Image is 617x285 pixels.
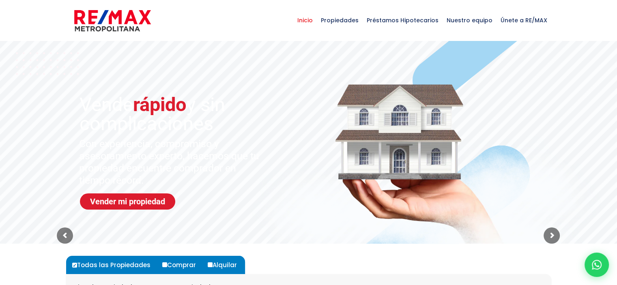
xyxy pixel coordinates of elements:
[443,8,497,32] span: Nuestro equipo
[293,8,317,32] span: Inicio
[80,95,282,133] sr7-txt: Vende y sin complicaciones
[74,9,151,33] img: remax-metropolitana-logo
[317,8,363,32] span: Propiedades
[133,93,187,116] span: rápido
[208,262,213,267] input: Alquilar
[80,193,175,210] a: Vender mi propiedad
[160,256,204,274] label: Comprar
[70,256,159,274] label: Todas las Propiedades
[72,263,77,268] input: Todas las Propiedades
[363,8,443,32] span: Préstamos Hipotecarios
[162,262,167,267] input: Comprar
[497,8,551,32] span: Únete a RE/MAX
[206,256,245,274] label: Alquilar
[79,138,265,186] sr7-txt: Con experiencia, compromiso y asesoramiento experto, hacemos que tu propiedad encuentre comprador...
